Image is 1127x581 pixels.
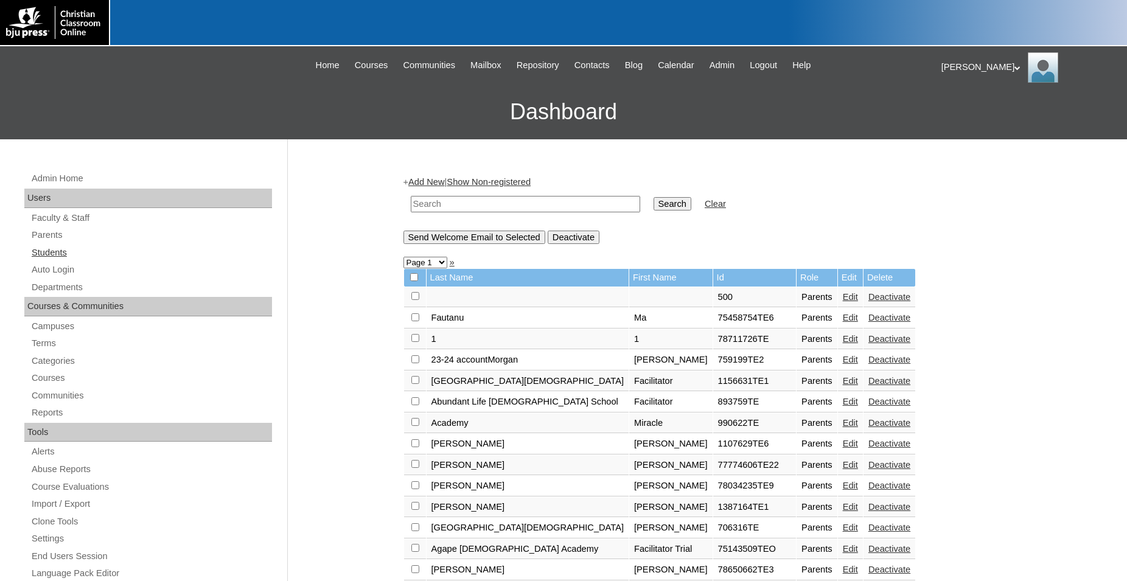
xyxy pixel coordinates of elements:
span: Logout [750,58,777,72]
td: Parents [797,455,837,476]
td: Parents [797,371,837,392]
td: [PERSON_NAME] [629,560,713,580]
img: logo-white.png [6,6,103,39]
a: Edit [843,313,858,322]
a: Home [310,58,346,72]
a: Admin Home [30,171,272,186]
a: Repository [511,58,565,72]
span: Home [316,58,340,72]
td: Delete [864,269,915,287]
td: 1 [427,329,629,350]
input: Send Welcome Email to Selected [403,231,545,244]
span: Blog [625,58,643,72]
a: Edit [843,544,858,554]
td: [PERSON_NAME] [427,434,629,454]
td: [PERSON_NAME] [427,560,629,580]
img: Jonelle Rodriguez [1028,52,1058,83]
td: [PERSON_NAME] [427,455,629,476]
a: Admin [703,58,741,72]
td: Parents [797,539,837,560]
td: [PERSON_NAME] [629,476,713,496]
td: Facilitator [629,392,713,412]
td: Role [797,269,837,287]
td: 706316TE [713,518,797,538]
a: Clear [705,199,726,209]
td: [PERSON_NAME] [629,455,713,476]
td: [PERSON_NAME] [629,497,713,518]
a: Edit [843,292,858,302]
a: Logout [744,58,783,72]
div: + | [403,176,1006,243]
td: [GEOGRAPHIC_DATA][DEMOGRAPHIC_DATA] [427,518,629,538]
span: Admin [710,58,735,72]
td: 1107629TE6 [713,434,797,454]
input: Deactivate [548,231,599,244]
a: Communities [397,58,461,72]
td: Fautanu [427,308,629,329]
td: [PERSON_NAME] [427,476,629,496]
td: Parents [797,497,837,518]
a: Deactivate [868,292,910,302]
div: Users [24,189,272,208]
td: Parents [797,350,837,371]
div: [PERSON_NAME] [941,52,1115,83]
a: Courses [349,58,394,72]
a: Communities [30,388,272,403]
td: 500 [713,287,797,308]
td: Miracle [629,413,713,434]
a: Edit [843,460,858,470]
td: Parents [797,560,837,580]
input: Search [411,196,640,212]
a: Settings [30,531,272,546]
a: Courses [30,371,272,386]
td: Facilitator Trial [629,539,713,560]
input: Search [654,197,691,210]
td: 78034235TE9 [713,476,797,496]
a: Deactivate [868,502,910,512]
h3: Dashboard [6,85,1121,139]
a: Add New [408,177,444,187]
a: Deactivate [868,565,910,574]
td: [PERSON_NAME] [629,518,713,538]
a: Language Pack Editor [30,566,272,581]
a: Campuses [30,319,272,334]
td: 77774606TE22 [713,455,797,476]
a: Course Evaluations [30,479,272,495]
td: 759199TE2 [713,350,797,371]
a: Contacts [568,58,616,72]
a: Edit [843,481,858,490]
a: Deactivate [868,544,910,554]
span: Contacts [574,58,610,72]
a: Departments [30,280,272,295]
a: Help [786,58,817,72]
td: Parents [797,518,837,538]
a: Edit [843,523,858,532]
a: Edit [843,397,858,406]
td: [PERSON_NAME] [629,350,713,371]
a: Clone Tools [30,514,272,529]
a: Reports [30,405,272,420]
a: Mailbox [464,58,508,72]
td: Parents [797,287,837,308]
td: 893759TE [713,392,797,412]
a: Abuse Reports [30,462,272,477]
td: Parents [797,434,837,454]
a: Show Non-registered [447,177,531,187]
td: Id [713,269,797,287]
a: Terms [30,336,272,351]
a: Blog [619,58,649,72]
a: Parents [30,228,272,243]
a: Auto Login [30,262,272,277]
td: Edit [838,269,863,287]
a: Deactivate [868,523,910,532]
td: Parents [797,392,837,412]
span: Courses [355,58,388,72]
a: Deactivate [868,439,910,448]
a: Calendar [652,58,700,72]
a: Deactivate [868,418,910,428]
a: Deactivate [868,355,910,364]
td: 23-24 accountMorgan [427,350,629,371]
span: Communities [403,58,455,72]
td: [PERSON_NAME] [427,497,629,518]
td: Parents [797,329,837,350]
